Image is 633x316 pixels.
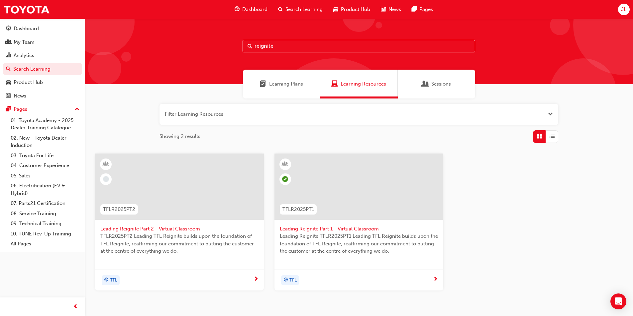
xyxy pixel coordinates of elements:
span: guage-icon [6,26,11,32]
span: Pages [419,6,433,13]
span: Learning Plans [269,80,303,88]
div: Dashboard [14,25,39,32]
span: target-icon [283,276,288,284]
span: TFLR2025PT1 [282,206,314,213]
a: My Team [3,36,82,48]
span: News [388,6,401,13]
span: learningResourceType_INSTRUCTOR_LED-icon [283,160,287,168]
span: Grid [537,133,542,140]
a: 02. New - Toyota Dealer Induction [8,133,82,151]
span: pages-icon [412,5,417,14]
a: Analytics [3,49,82,62]
span: Sessions [422,80,429,88]
div: My Team [14,38,35,46]
a: Learning ResourcesLearning Resources [320,70,398,98]
button: Open the filter [548,110,553,118]
span: news-icon [381,5,386,14]
div: Pages [14,105,27,113]
span: JL [621,6,626,13]
span: people-icon [6,39,11,45]
div: Analytics [14,52,34,59]
a: SessionsSessions [398,70,475,98]
a: guage-iconDashboard [229,3,273,16]
div: News [14,92,26,100]
span: up-icon [75,105,79,114]
span: target-icon [104,276,109,284]
span: guage-icon [235,5,240,14]
a: 03. Toyota For Life [8,151,82,161]
span: car-icon [6,80,11,86]
a: Dashboard [3,23,82,35]
a: Product Hub [3,76,82,89]
span: search-icon [6,66,11,72]
span: pages-icon [6,106,11,112]
a: Learning PlansLearning Plans [243,70,320,98]
span: Learning Plans [260,80,266,88]
button: JL [618,4,630,15]
span: Search [248,42,252,50]
button: Pages [3,103,82,115]
a: 01. Toyota Academy - 2025 Dealer Training Catalogue [8,115,82,133]
span: Leading Reignite TFLR2025PT1 Leading TFL Reignite builds upon the foundation of TFL Reignite, rea... [280,232,438,255]
span: Leading Reignite Part 1 - Virtual Classroom [280,225,438,233]
a: car-iconProduct Hub [328,3,375,16]
span: search-icon [278,5,283,14]
a: Search Learning [3,63,82,75]
span: Product Hub [341,6,370,13]
span: Sessions [431,80,451,88]
span: learningRecordVerb_NONE-icon [103,176,109,182]
span: Leading Reignite Part 2 - Virtual Classroom [100,225,259,233]
div: Open Intercom Messenger [610,293,626,309]
span: Showing 2 results [159,133,200,140]
span: prev-icon [73,303,78,311]
a: TFLR2025PT2Leading Reignite Part 2 - Virtual ClassroomTFLR2025PT2 Leading TFL Reignite builds upo... [95,154,264,290]
span: Learning Resources [341,80,386,88]
a: 07. Parts21 Certification [8,198,82,209]
a: 10. TUNE Rev-Up Training [8,229,82,239]
div: Product Hub [14,79,43,86]
span: TFLR2025PT2 [103,206,135,213]
a: News [3,90,82,102]
span: car-icon [333,5,338,14]
span: chart-icon [6,53,11,59]
button: DashboardMy TeamAnalyticsSearch LearningProduct HubNews [3,21,82,103]
img: Trak [3,2,50,17]
a: 08. Service Training [8,209,82,219]
a: 05. Sales [8,171,82,181]
span: TFL [110,277,117,284]
span: TFL [289,277,297,284]
a: 04. Customer Experience [8,160,82,171]
span: List [550,133,555,140]
span: next-icon [433,277,438,283]
a: 06. Electrification (EV & Hybrid) [8,181,82,198]
span: TFLR2025PT2 Leading TFL Reignite builds upon the foundation of TFL Reignite, reaffirming our comm... [100,232,259,255]
a: pages-iconPages [406,3,438,16]
span: Dashboard [242,6,267,13]
a: news-iconNews [375,3,406,16]
span: learningResourceType_INSTRUCTOR_LED-icon [104,160,108,168]
a: TFLR2025PT1Leading Reignite Part 1 - Virtual ClassroomLeading Reignite TFLR2025PT1 Leading TFL Re... [274,154,443,290]
a: search-iconSearch Learning [273,3,328,16]
a: All Pages [8,239,82,249]
a: 09. Technical Training [8,219,82,229]
span: Search Learning [285,6,323,13]
span: next-icon [254,277,259,283]
span: learningRecordVerb_ATTEND-icon [282,176,288,182]
span: news-icon [6,93,11,99]
input: Search... [243,40,475,52]
span: Learning Resources [331,80,338,88]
